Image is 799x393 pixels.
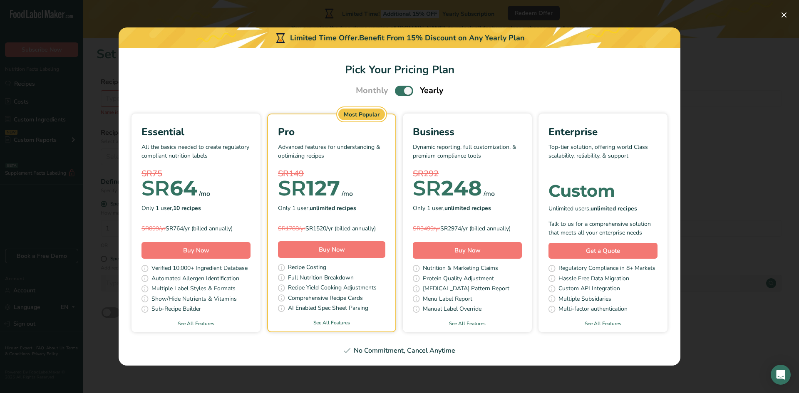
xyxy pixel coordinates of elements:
div: SR764/yr (billed annually) [141,224,251,233]
div: Most Popular [338,109,385,120]
div: SR75 [141,168,251,180]
div: 64 [141,180,197,197]
span: [MEDICAL_DATA] Pattern Report [423,284,509,294]
div: 127 [278,180,340,197]
a: See All Features [403,320,532,327]
span: Show/Hide Nutrients & Vitamins [151,294,237,305]
a: See All Features [132,320,261,327]
button: Buy Now [278,241,385,258]
span: Only 1 user, [413,204,491,213]
button: Buy Now [141,242,251,259]
a: Get a Quote [548,243,658,259]
p: Advanced features for understanding & optimizing recipes [278,143,385,168]
div: Pro [278,124,385,139]
b: unlimited recipes [444,204,491,212]
b: unlimited recipes [591,205,637,213]
span: Buy Now [454,246,481,255]
span: AI Enabled Spec Sheet Parsing [288,304,368,314]
div: Enterprise [548,124,658,139]
span: Buy Now [183,246,209,255]
p: Top-tier solution, offering world Class scalability, reliability, & support [548,143,658,168]
div: Business [413,124,522,139]
span: Recipe Yield Cooking Adjustments [288,283,377,294]
span: Full Nutrition Breakdown [288,273,354,284]
span: Protein Quality Adjustment [423,274,494,284]
p: All the basics needed to create regulatory compliant nutrition labels [141,143,251,168]
a: See All Features [268,319,395,326]
span: Automated Allergen Identification [151,274,239,284]
div: 248 [413,180,482,197]
div: SR1520/yr (billed annually) [278,224,385,233]
div: No Commitment, Cancel Anytime [129,346,670,356]
div: Limited Time Offer. [119,27,680,48]
span: Monthly [356,84,388,97]
div: Benefit From 15% Discount on Any Yearly Plan [359,32,525,44]
button: Buy Now [413,242,522,259]
b: 10 recipes [173,204,201,212]
span: SR3499/yr [413,225,440,232]
span: Buy Now [319,245,345,254]
span: Unlimited users, [548,204,637,213]
div: /mo [342,189,353,199]
span: Comprehensive Recipe Cards [288,294,363,304]
div: Talk to us for a comprehensive solution that meets all your enterprise needs [548,220,658,237]
span: Custom API Integration [558,284,620,294]
div: SR292 [413,168,522,180]
div: SR2974/yr (billed annually) [413,224,522,233]
span: Manual Label Override [423,304,481,315]
span: SR1788/yr [278,225,305,232]
span: SR [278,175,306,201]
span: Sub-Recipe Builder [151,304,201,315]
span: Verified 10,000+ Ingredient Database [151,264,248,274]
h1: Pick Your Pricing Plan [129,62,670,78]
span: Multiple Label Styles & Formats [151,284,236,294]
span: SR [413,175,441,201]
div: Custom [548,183,658,199]
span: Only 1 user, [278,204,356,213]
span: Multiple Subsidaries [558,294,611,305]
p: Dynamic reporting, full customization, & premium compliance tools [413,143,522,168]
span: Menu Label Report [423,294,472,305]
b: unlimited recipes [310,204,356,212]
span: Recipe Costing [288,263,326,273]
span: Regulatory Compliance in 8+ Markets [558,264,655,274]
span: Nutrition & Marketing Claims [423,264,498,274]
span: SR [141,175,170,201]
span: Yearly [420,84,444,97]
div: SR149 [278,168,385,180]
a: See All Features [538,320,667,327]
span: Get a Quote [586,246,620,256]
span: SR899/yr [141,225,166,232]
span: Hassle Free Data Migration [558,274,629,284]
div: Essential [141,124,251,139]
span: Only 1 user, [141,204,201,213]
div: Open Intercom Messenger [771,365,791,385]
span: Multi-factor authentication [558,304,628,315]
div: /mo [199,189,210,199]
div: /mo [484,189,495,199]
